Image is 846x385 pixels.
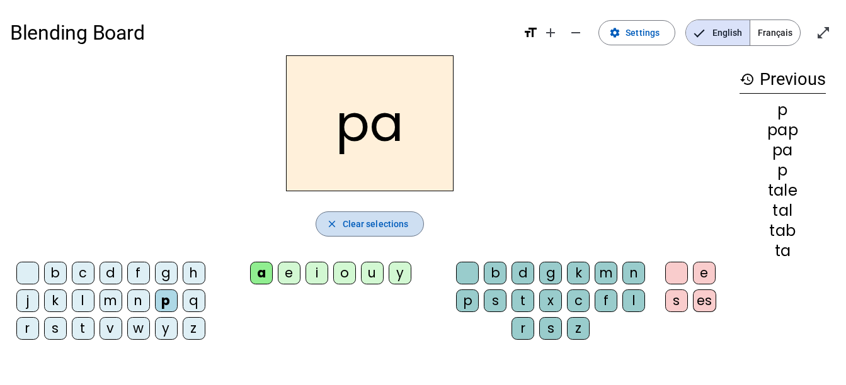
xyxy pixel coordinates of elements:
div: tale [740,183,826,198]
div: m [595,262,617,284]
span: Français [750,20,800,45]
div: tab [740,223,826,238]
div: s [665,289,688,312]
div: z [567,317,590,340]
div: g [155,262,178,284]
div: i [306,262,328,284]
div: x [539,289,562,312]
div: s [539,317,562,340]
div: p [155,289,178,312]
div: pa [740,143,826,158]
div: u [361,262,384,284]
mat-icon: open_in_full [816,25,831,40]
span: Clear selections [343,216,409,232]
div: r [512,317,534,340]
h2: pa [286,55,454,191]
div: w [127,317,150,340]
div: n [127,289,150,312]
div: p [456,289,479,312]
div: p [740,163,826,178]
div: g [539,262,562,284]
div: v [100,317,122,340]
div: tal [740,203,826,218]
div: d [512,262,534,284]
div: l [72,289,94,312]
button: Decrease font size [563,20,588,45]
button: Increase font size [538,20,563,45]
div: h [183,262,205,284]
div: n [622,262,645,284]
div: y [389,262,411,284]
div: pap [740,123,826,138]
button: Enter full screen [811,20,836,45]
div: ta [740,243,826,259]
div: j [16,289,39,312]
div: c [72,262,94,284]
div: f [127,262,150,284]
mat-icon: remove [568,25,583,40]
mat-icon: close [326,218,338,230]
span: English [686,20,750,45]
mat-icon: settings [609,27,620,38]
mat-icon: add [543,25,558,40]
div: b [484,262,506,284]
mat-button-toggle-group: Language selection [685,20,801,46]
div: p [740,103,826,118]
mat-icon: history [740,72,755,87]
div: z [183,317,205,340]
div: m [100,289,122,312]
mat-icon: format_size [523,25,538,40]
div: a [250,262,273,284]
div: d [100,262,122,284]
div: k [567,262,590,284]
div: y [155,317,178,340]
div: es [693,289,716,312]
div: t [512,289,534,312]
div: l [622,289,645,312]
div: s [44,317,67,340]
div: q [183,289,205,312]
button: Settings [598,20,675,45]
div: r [16,317,39,340]
div: e [278,262,300,284]
div: t [72,317,94,340]
span: Settings [626,25,660,40]
div: f [595,289,617,312]
div: c [567,289,590,312]
div: k [44,289,67,312]
h3: Previous [740,65,826,94]
div: b [44,262,67,284]
h1: Blending Board [10,13,513,53]
button: Clear selections [316,211,425,237]
div: e [693,262,716,284]
div: o [333,262,356,284]
div: s [484,289,506,312]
